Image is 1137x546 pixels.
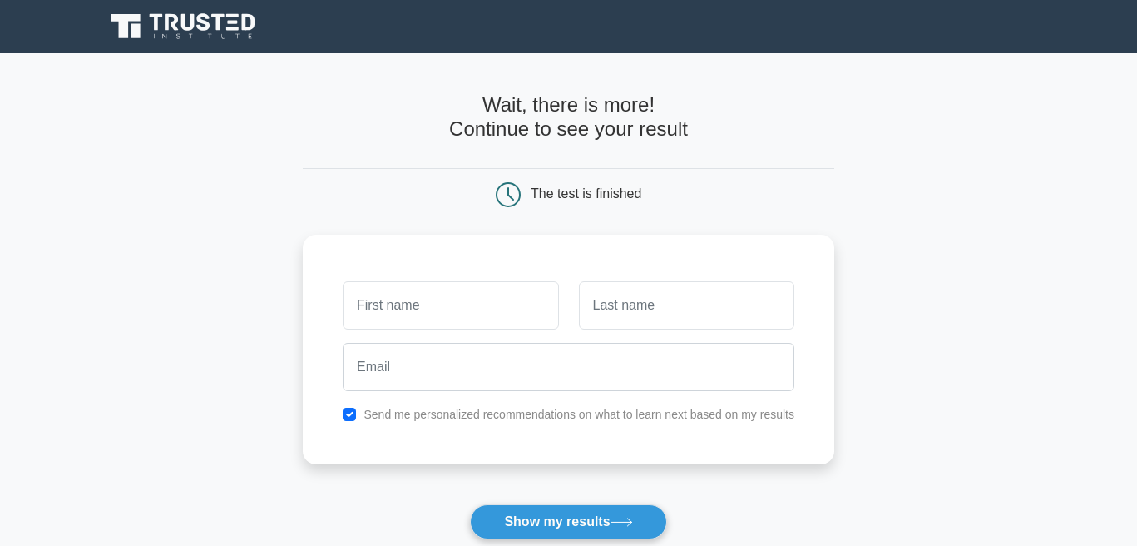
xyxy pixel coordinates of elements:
[531,186,641,201] div: The test is finished
[343,281,558,330] input: First name
[579,281,794,330] input: Last name
[363,408,794,421] label: Send me personalized recommendations on what to learn next based on my results
[343,343,794,391] input: Email
[303,93,834,141] h4: Wait, there is more! Continue to see your result
[470,504,666,539] button: Show my results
